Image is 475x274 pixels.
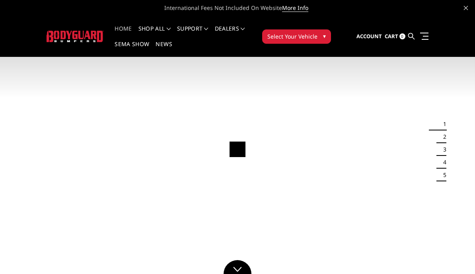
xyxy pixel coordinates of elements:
a: More Info [282,4,308,12]
button: 5 of 5 [438,169,446,181]
a: Dealers [215,26,245,41]
a: Click to Down [224,260,251,274]
span: Cart [385,33,398,40]
a: Account [356,26,382,47]
a: Support [177,26,208,41]
a: Cart 0 [385,26,405,47]
img: BODYGUARD BUMPERS [47,31,103,42]
button: 2 of 5 [438,130,446,143]
button: 3 of 5 [438,143,446,156]
button: 4 of 5 [438,156,446,169]
a: SEMA Show [115,41,149,57]
button: Select Your Vehicle [262,29,331,44]
span: ▾ [323,32,326,40]
a: Home [115,26,132,41]
a: shop all [138,26,171,41]
span: 0 [399,33,405,39]
button: 1 of 5 [438,118,446,130]
a: News [156,41,172,57]
span: Select Your Vehicle [267,32,317,41]
span: Account [356,33,382,40]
